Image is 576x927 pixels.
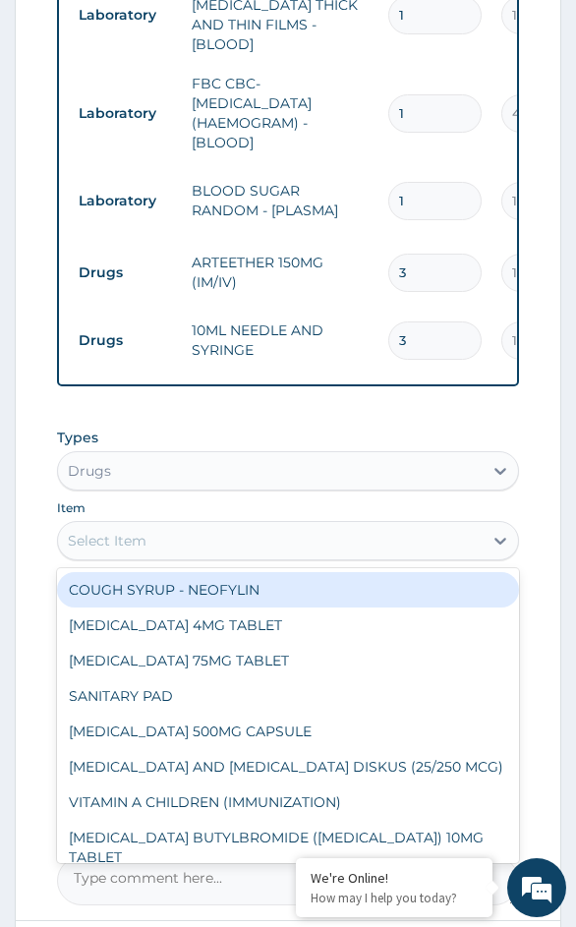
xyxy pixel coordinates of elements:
label: Item [57,499,86,516]
div: VITAMIN A CHILDREN (IMMUNIZATION) [57,784,520,820]
div: [MEDICAL_DATA] BUTYLBROMIDE ([MEDICAL_DATA]) 10MG TABLET [57,820,520,875]
td: FBC CBC-[MEDICAL_DATA] (HAEMOGRAM) - [BLOOD] [182,64,378,162]
div: [MEDICAL_DATA] 500MG CAPSULE [57,714,520,749]
div: COUGH SYRUP - NEOFYLIN [57,572,520,608]
td: Laboratory [69,95,182,132]
div: [MEDICAL_DATA] AND [MEDICAL_DATA] DISKUS (25/250 MCG) [57,749,520,784]
div: Drugs [68,461,111,481]
td: BLOOD SUGAR RANDOM - [PLASMA] [182,171,378,230]
span: We're online! [114,248,271,446]
label: Types [57,430,98,446]
div: [MEDICAL_DATA] 75MG TABLET [57,643,520,678]
textarea: Type your message and hit 'Enter' [10,537,374,606]
div: We're Online! [311,869,478,887]
img: d_794563401_company_1708531726252_794563401 [36,98,80,147]
div: [MEDICAL_DATA] 4MG TABLET [57,608,520,643]
div: SANITARY PAD [57,678,520,714]
div: Minimize live chat window [322,10,370,57]
td: Drugs [69,255,182,291]
td: Laboratory [69,183,182,219]
td: Drugs [69,322,182,359]
div: Chat with us now [102,110,330,136]
div: Select Item [68,531,146,550]
td: 10ML NEEDLE AND SYRINGE [182,311,378,370]
td: ARTEETHER 150MG (IM/IV) [182,243,378,302]
p: How may I help you today? [311,890,478,906]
